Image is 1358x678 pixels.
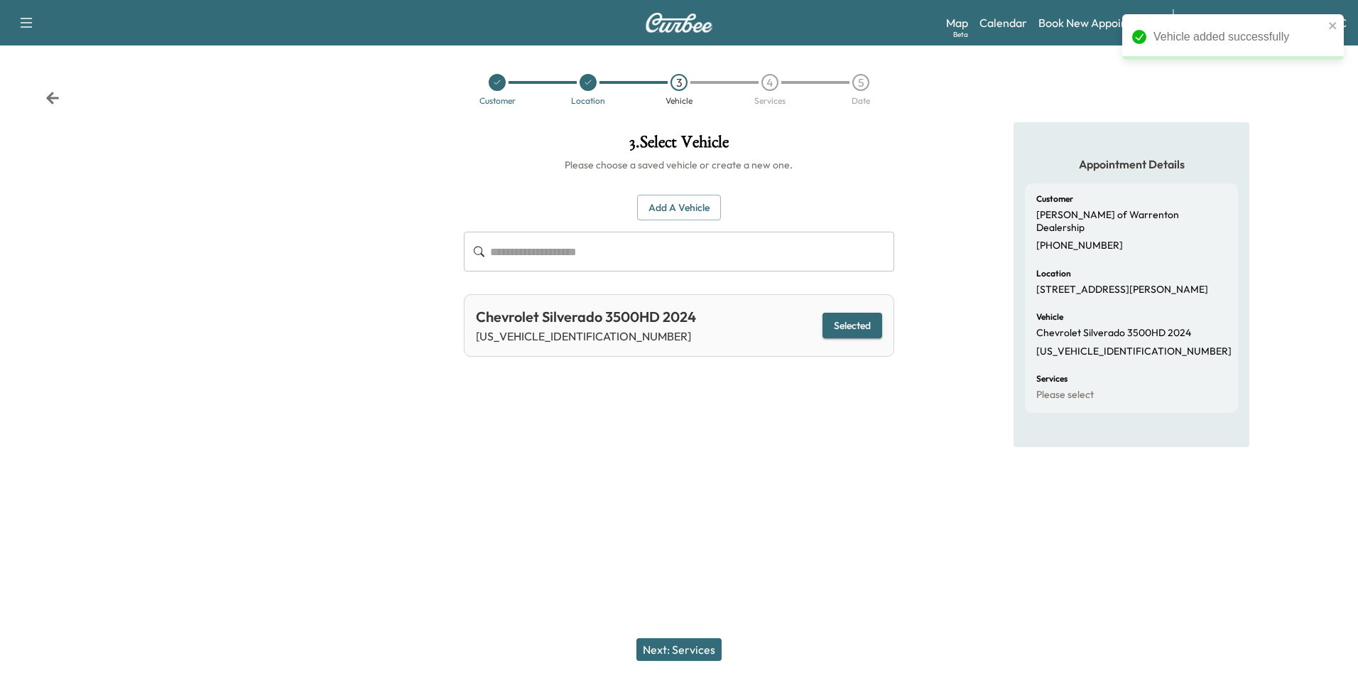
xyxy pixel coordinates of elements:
button: close [1328,20,1338,31]
a: MapBeta [946,14,968,31]
button: Add a Vehicle [637,195,721,221]
div: 5 [852,74,869,91]
div: Vehicle [666,97,692,105]
p: Please select [1036,389,1094,402]
a: Book New Appointment [1038,14,1158,31]
p: [PERSON_NAME] of Warrenton Dealership [1036,209,1227,234]
h6: Customer [1036,195,1073,203]
h6: Vehicle [1036,313,1063,321]
h6: Please choose a saved vehicle or create a new one. [464,158,893,172]
button: Next: Services [636,638,722,661]
p: [PHONE_NUMBER] [1036,240,1123,252]
div: Location [571,97,605,105]
div: Vehicle added successfully [1153,28,1324,45]
h5: Appointment Details [1025,156,1238,172]
p: [STREET_ADDRESS][PERSON_NAME] [1036,284,1208,296]
p: [US_VEHICLE_IDENTIFICATION_NUMBER] [476,328,696,345]
a: Calendar [979,14,1027,31]
h1: 3 . Select Vehicle [464,134,893,158]
h6: Location [1036,269,1071,278]
div: 3 [670,74,688,91]
div: Services [754,97,786,105]
p: Chevrolet Silverado 3500HD 2024 [1036,327,1191,340]
div: Chevrolet Silverado 3500HD 2024 [476,306,696,328]
img: Curbee Logo [645,13,713,33]
div: Back [45,91,60,105]
div: Date [852,97,870,105]
div: 4 [761,74,778,91]
p: [US_VEHICLE_IDENTIFICATION_NUMBER] [1036,345,1232,358]
div: Beta [953,29,968,40]
button: Selected [822,313,882,339]
h6: Services [1036,375,1068,383]
div: Customer [479,97,516,105]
